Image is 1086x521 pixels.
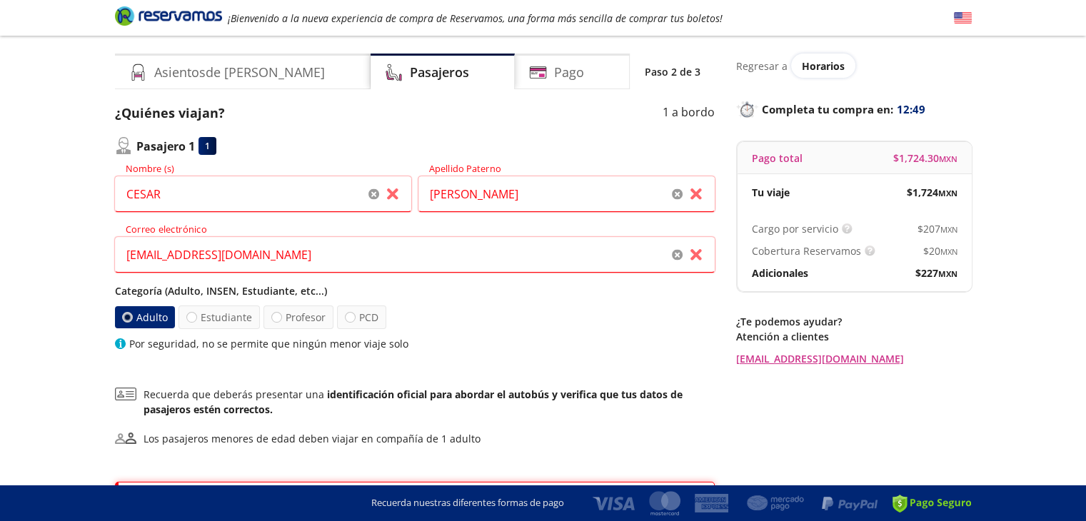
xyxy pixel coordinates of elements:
label: Adulto [114,306,176,329]
h4: Pago [554,63,584,82]
small: MXN [938,188,957,198]
p: Cargo por servicio [752,221,838,236]
div: Regresar a ver horarios [736,54,972,78]
a: [EMAIL_ADDRESS][DOMAIN_NAME] [736,351,972,366]
input: Apellido Paterno [418,176,715,212]
p: Por seguridad, no se permite que ningún menor viaje solo [129,336,408,351]
a: Brand Logo [115,5,222,31]
span: $ 207 [917,221,957,236]
label: Estudiante [179,305,260,329]
div: 1 [198,137,216,155]
p: Recuerda que deberás presentar una [144,387,715,417]
b: identificación oficial para abordar el autobús y verifica que tus datos de pasajeros estén correc... [144,388,683,416]
label: Profesor [263,305,333,329]
p: Tu viaje [752,185,790,200]
em: ¡Bienvenido a la nueva experiencia de compra de Reservamos, una forma más sencilla de comprar tus... [228,11,723,25]
h4: Pasajeros [410,63,469,82]
p: Categoría (Adulto, INSEN, Estudiante, etc...) [115,283,715,298]
p: Regresar a [736,59,788,74]
label: PCD [337,305,386,329]
p: Pasajero 1 [136,138,195,155]
p: Atención a clientes [736,329,972,344]
h4: Asientos de [PERSON_NAME] [154,63,325,82]
p: 1 a bordo [663,103,715,123]
p: ¿Quiénes viajan? [115,103,225,123]
p: Cobertura Reservamos [752,243,861,258]
span: $ 227 [915,265,957,280]
button: English [954,9,972,27]
small: MXN [938,268,957,279]
p: Pago total [752,151,803,166]
p: Paso 2 de 3 [645,64,700,79]
input: Correo electrónico [115,237,715,273]
span: $ 1,724 [907,185,957,200]
p: Adicionales [752,265,808,280]
span: Horarios [802,59,845,73]
small: MXN [940,224,957,235]
i: Brand Logo [115,5,222,26]
span: 12:49 [897,101,925,118]
span: $ 1,724.30 [893,151,957,166]
p: Recuerda nuestras diferentes formas de pago [371,496,564,510]
small: MXN [939,153,957,164]
span: $ 20 [923,243,957,258]
small: MXN [940,246,957,257]
div: Los pasajeros menores de edad deben viajar en compañía de 1 adulto [144,431,481,446]
input: Nombre (s) [115,176,411,212]
p: ¿Te podemos ayudar? [736,314,972,329]
p: Completa tu compra en : [736,99,972,119]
